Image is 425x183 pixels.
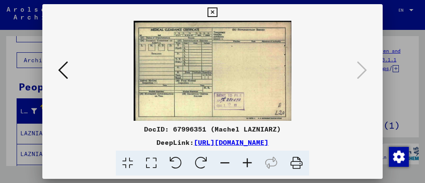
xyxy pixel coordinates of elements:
[194,138,269,146] a: [URL][DOMAIN_NAME]
[389,147,409,167] img: Zustimmung ändern
[42,137,382,147] div: DeepLink:
[388,146,408,166] div: Zustimmung ändern
[42,124,382,134] div: DocID: 67996351 (Machel LAZNIARZ)
[71,21,354,121] img: 002.jpg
